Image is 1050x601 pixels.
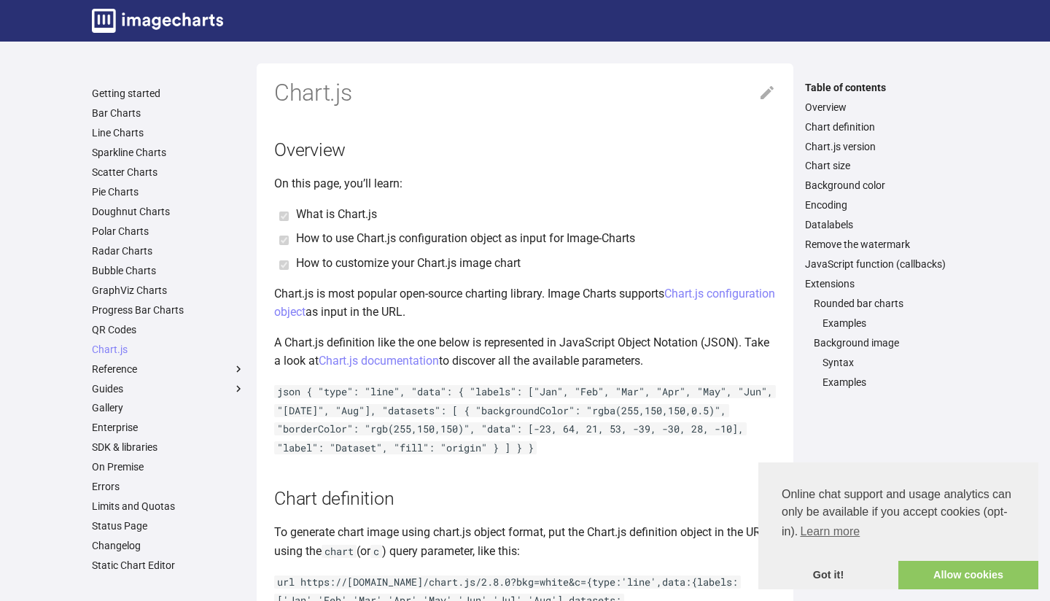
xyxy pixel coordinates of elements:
a: Bar Charts [92,106,245,120]
a: GraphViz Charts [92,284,245,297]
a: Rounded bar charts [814,297,958,310]
a: Syntax [822,356,958,369]
a: Chart.js documentation [319,354,439,368]
a: Errors [92,480,245,493]
a: Scatter Charts [92,166,245,179]
nav: Rounded bar charts [814,317,958,330]
a: Examples [822,376,958,389]
a: Chart size [805,159,958,172]
a: Gallery [92,401,245,414]
a: On Premise [92,460,245,473]
a: Pie Charts [92,185,245,198]
li: What is Chart.js [296,205,776,224]
a: Chart definition [805,120,958,133]
p: On this page, you’ll learn: [274,174,776,193]
code: chart [322,545,357,558]
h1: Chart.js [274,78,776,109]
a: Changelog [92,539,245,552]
a: Overview [805,101,958,114]
a: SDK & libraries [92,441,245,454]
a: Getting started [92,87,245,100]
a: Remove the watermark [805,238,958,251]
a: Static Chart Editor [92,559,245,572]
a: Sparkline Charts [92,146,245,159]
a: Extensions [805,277,958,290]
a: Status Page [92,519,245,532]
h2: Chart definition [274,486,776,511]
a: learn more about cookies [798,521,862,543]
li: How to customize your Chart.js image chart [296,254,776,273]
a: Bubble Charts [92,264,245,277]
a: Progress Bar Charts [92,303,245,317]
a: Doughnut Charts [92,205,245,218]
a: Datalabels [805,218,958,231]
a: Line Charts [92,126,245,139]
a: Limits and Quotas [92,500,245,513]
a: allow cookies [898,561,1038,590]
nav: Extensions [805,297,958,389]
a: Chart.js [92,343,245,356]
label: Guides [92,382,245,395]
nav: Table of contents [796,81,967,389]
img: logo [92,9,223,33]
h2: Overview [274,137,776,163]
a: Image-Charts documentation [86,3,229,39]
p: A Chart.js definition like the one below is represented in JavaScript Object Notation (JSON). Tak... [274,333,776,371]
a: Radar Charts [92,244,245,257]
a: Chart.js version [805,140,958,153]
a: Encoding [805,198,958,212]
code: c [370,545,382,558]
a: JavaScript function (callbacks) [805,257,958,271]
div: cookieconsent [758,462,1038,589]
a: QR Codes [92,323,245,336]
a: Enterprise [92,421,245,434]
label: Table of contents [796,81,967,94]
a: Examples [822,317,958,330]
nav: Background image [814,356,958,389]
a: Polar Charts [92,225,245,238]
p: Chart.js is most popular open-source charting library. Image Charts supports as input in the URL. [274,284,776,322]
li: How to use Chart.js configuration object as input for Image-Charts [296,229,776,248]
code: json { "type": "line", "data": { "labels": ["Jan", "Feb", "Mar", "Apr", "May", "Jun", "[DATE]", "... [274,385,776,454]
p: To generate chart image using chart.js object format, put the Chart.js definition object in the U... [274,523,776,560]
label: Reference [92,362,245,376]
span: Online chat support and usage analytics can only be available if you accept cookies (opt-in). [782,486,1015,543]
a: dismiss cookie message [758,561,898,590]
a: Background image [814,336,958,349]
a: Background color [805,179,958,192]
